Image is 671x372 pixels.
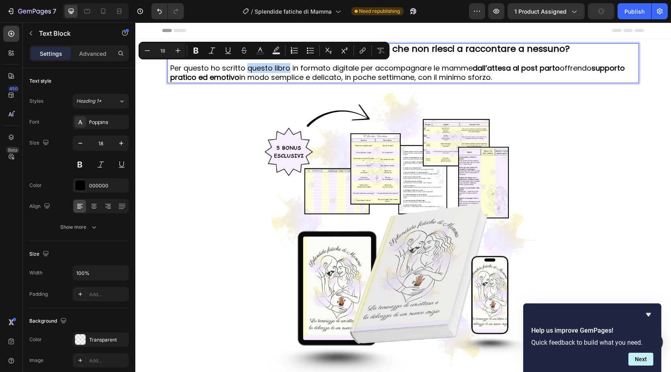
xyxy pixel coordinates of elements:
div: Undo/Redo [151,3,184,19]
p: 7 [53,6,56,16]
p: Advanced [79,49,106,58]
div: Width [29,269,43,276]
button: Publish [618,3,651,19]
p: Text Block [39,28,107,38]
h2: Help us improve GemPages! [531,326,653,335]
button: Next question [628,353,653,366]
div: Color [29,182,42,189]
iframe: Design area [135,22,671,372]
div: 000000 [89,182,127,189]
input: Auto [73,266,128,280]
div: Add... [89,357,127,364]
button: 7 [3,3,60,19]
p: Quick feedback to build what you need. [531,339,653,346]
span: Splendide fatiche di Mamma [255,7,332,16]
div: Color [29,336,42,343]
div: Transparent [89,336,127,344]
div: 450 [8,85,19,92]
span: Need republishing [359,8,400,15]
button: 1 product assigned [508,3,585,19]
div: Publish [624,7,644,16]
strong: dall’attesa al post parto [337,41,424,51]
div: Image [29,357,43,364]
div: Poppins [89,119,127,126]
div: Beta [6,147,19,153]
button: Heading 1* [73,94,129,108]
span: Heading 1* [76,98,102,105]
div: Size [29,249,51,260]
span: / [251,7,253,16]
div: Align [29,201,52,212]
div: Size [29,138,51,148]
div: Styles [29,98,43,105]
img: gempages_572842008683479879-368ffacd-a92a-425d-9e92-493767862452.png [27,68,509,352]
div: Show more [61,223,98,231]
div: Add... [89,291,127,298]
div: Editor contextual toolbar [139,42,390,59]
p: Settings [40,49,62,58]
button: Show more [29,220,129,234]
div: Help us improve GemPages! [531,310,653,366]
div: Font [29,118,39,126]
strong: supporto pratico ed emotivo [35,41,489,60]
div: Text style [29,77,51,85]
span: 1 product assigned [514,7,567,16]
div: Padding [29,291,48,298]
div: Background [29,316,68,327]
button: Hide survey [644,310,653,319]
